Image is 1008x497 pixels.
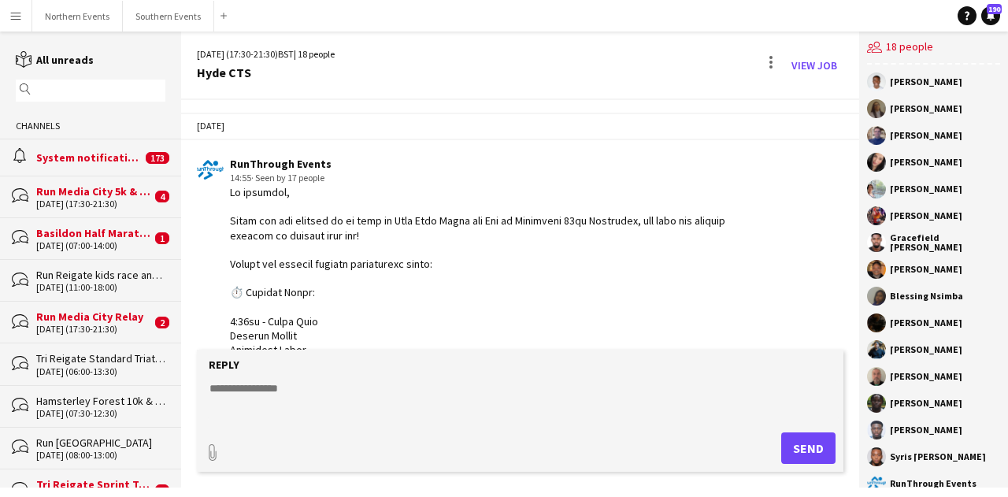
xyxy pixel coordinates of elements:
[36,198,151,210] div: [DATE] (17:30-21:30)
[251,172,324,184] span: · Seen by 17 people
[16,53,94,67] a: All unreads
[36,408,165,419] div: [DATE] (07:30-12:30)
[36,351,165,365] div: Tri Reigate Standard Triathlon
[890,372,962,381] div: [PERSON_NAME]
[785,53,843,78] a: View Job
[890,158,962,167] div: [PERSON_NAME]
[890,233,1000,252] div: Gracefield [PERSON_NAME]
[230,157,739,171] div: RunThrough Events
[32,1,123,32] button: Northern Events
[36,324,151,335] div: [DATE] (17:30-21:30)
[278,48,294,60] span: BST
[36,150,142,165] div: System notifications
[890,104,962,113] div: [PERSON_NAME]
[155,191,169,202] span: 4
[36,310,151,324] div: Run Media City Relay
[230,171,739,185] div: 14:55
[890,452,986,462] div: Syris [PERSON_NAME]
[197,65,335,80] div: Hyde CTS
[890,131,962,140] div: [PERSON_NAME]
[36,268,165,282] div: Run Reigate kids race and Derig
[890,318,962,328] div: [PERSON_NAME]
[890,425,962,435] div: [PERSON_NAME]
[36,436,165,450] div: Run [GEOGRAPHIC_DATA]
[155,317,169,328] span: 2
[890,211,962,221] div: [PERSON_NAME]
[981,6,1000,25] a: 190
[890,265,962,274] div: [PERSON_NAME]
[781,432,836,464] button: Send
[36,240,151,251] div: [DATE] (07:00-14:00)
[197,47,335,61] div: [DATE] (17:30-21:30) | 18 people
[36,282,165,293] div: [DATE] (11:00-18:00)
[36,366,165,377] div: [DATE] (06:00-13:30)
[36,450,165,461] div: [DATE] (08:00-13:00)
[890,479,976,488] div: RunThrough Events
[36,226,151,240] div: Basildon Half Marathon & Juniors
[890,184,962,194] div: [PERSON_NAME]
[890,345,962,354] div: [PERSON_NAME]
[36,394,165,408] div: Hamsterley Forest 10k & Half Marathon
[36,184,151,198] div: Run Media City 5k & 10k
[155,484,169,496] span: 1
[146,152,169,164] span: 173
[890,77,962,87] div: [PERSON_NAME]
[36,477,151,491] div: Tri Reigate Sprint Triathlon
[155,232,169,244] span: 1
[867,32,1000,65] div: 18 people
[987,4,1002,14] span: 190
[123,1,214,32] button: Southern Events
[890,291,963,301] div: Blessing Nsimba
[209,358,239,372] label: Reply
[181,113,859,139] div: [DATE]
[890,399,962,408] div: [PERSON_NAME]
